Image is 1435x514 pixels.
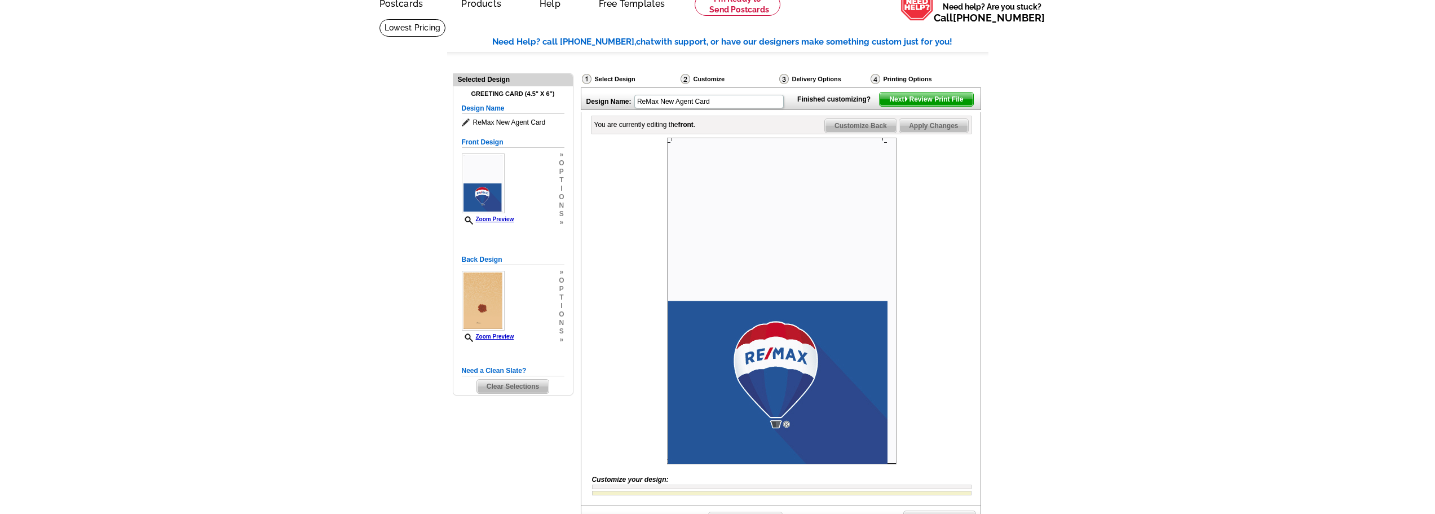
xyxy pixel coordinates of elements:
a: [PHONE_NUMBER] [953,12,1045,24]
i: Customize your design: [592,476,669,484]
iframe: LiveChat chat widget [1209,252,1435,514]
span: » [559,268,564,276]
span: o [559,310,564,319]
img: Z18877029_00001_1.jpg [667,138,897,464]
span: s [559,210,564,218]
strong: Finished customizing? [797,95,877,103]
span: o [559,193,564,201]
span: Apply Changes [899,119,968,133]
span: i [559,302,564,310]
span: o [559,276,564,285]
div: Select Design [581,73,679,87]
a: Zoom Preview [462,216,514,222]
img: Z18877029_00001_2.jpg [462,271,505,331]
img: Select Design [582,74,591,84]
span: » [559,336,564,344]
strong: Design Name: [586,98,632,106]
h5: Design Name [462,103,564,114]
span: » [559,218,564,227]
h5: Back Design [462,254,564,265]
a: Zoom Preview [462,333,514,340]
span: ReMax New Agent Card [462,117,564,128]
span: p [559,168,564,176]
span: Call [934,12,1045,24]
img: Z18877029_00001_1.jpg [462,153,505,213]
span: Next Review Print File [880,93,973,106]
span: Customize Back [825,119,897,133]
span: Clear Selections [477,380,549,393]
h5: Front Design [462,137,564,148]
img: Customize [681,74,690,84]
span: t [559,293,564,302]
h4: Greeting Card (4.5" x 6") [462,90,564,98]
div: Selected Design [453,74,573,85]
div: Printing Options [869,73,970,85]
span: chat [636,37,654,47]
h5: Need a Clean Slate? [462,366,564,376]
img: Printing Options & Summary [871,74,880,84]
b: front [678,121,694,129]
span: s [559,327,564,336]
span: o [559,159,564,168]
span: Need help? Are you stuck? [934,1,1050,24]
div: Delivery Options [778,73,869,87]
span: n [559,319,564,327]
span: t [559,176,564,184]
span: n [559,201,564,210]
div: You are currently editing the . [594,120,696,130]
span: p [559,285,564,293]
span: » [559,151,564,159]
div: Need Help? call [PHONE_NUMBER], with support, or have our designers make something custom just fo... [492,36,988,49]
span: i [559,184,564,193]
img: button-next-arrow-white.png [904,96,909,102]
div: Customize [679,73,778,87]
img: Delivery Options [779,74,789,84]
